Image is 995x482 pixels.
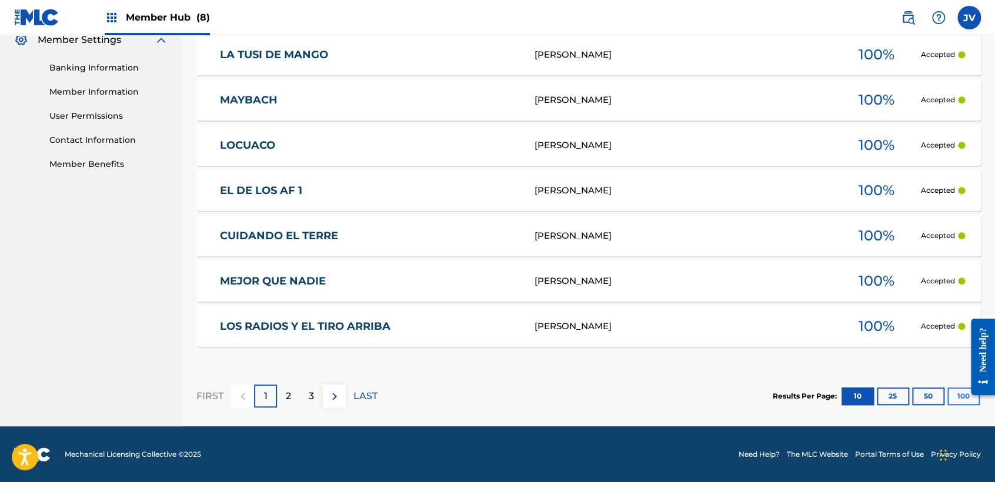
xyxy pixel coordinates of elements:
p: Accepted [920,140,954,150]
a: Public Search [896,6,920,29]
span: (8) [196,12,210,23]
div: [PERSON_NAME] [534,93,832,107]
a: Contact Information [49,134,168,146]
img: expand [154,33,168,47]
div: [PERSON_NAME] [534,320,832,333]
div: Arrastrar [940,437,947,473]
iframe: Chat Widget [936,426,995,482]
p: Accepted [920,230,954,241]
span: 100 % [859,180,894,201]
p: LAST [353,389,378,403]
span: 100 % [859,44,894,65]
img: MLC Logo [14,9,59,26]
img: Top Rightsholders [105,11,119,25]
a: The MLC Website [787,449,848,460]
img: help [931,11,946,25]
span: 100 % [859,225,894,246]
p: FIRST [196,389,223,403]
img: Member Settings [14,33,28,47]
a: Portal Terms of Use [855,449,924,460]
a: Member Benefits [49,158,168,170]
a: LOS RADIOS Y EL TIRO ARRIBA [220,320,518,333]
a: Banking Information [49,62,168,74]
p: 2 [286,389,291,403]
a: EL DE LOS AF 1 [220,184,518,198]
a: Member Information [49,86,168,98]
img: search [901,11,915,25]
span: 100 % [859,316,894,337]
span: Mechanical Licensing Collective © 2025 [65,449,201,460]
div: [PERSON_NAME] [534,275,832,288]
a: Privacy Policy [931,449,981,460]
a: Need Help? [739,449,780,460]
div: [PERSON_NAME] [534,229,832,243]
div: [PERSON_NAME] [534,48,832,62]
span: 100 % [859,135,894,156]
div: Help [927,6,950,29]
p: Accepted [920,49,954,60]
div: [PERSON_NAME] [534,139,832,152]
div: Widget de chat [936,426,995,482]
span: Member Hub [126,11,210,24]
a: MAYBACH [220,93,518,107]
p: 1 [264,389,268,403]
img: right [328,389,342,403]
span: Member Settings [38,33,121,47]
img: logo [14,447,51,461]
button: 25 [877,387,909,405]
p: 3 [309,389,314,403]
a: User Permissions [49,110,168,122]
p: Accepted [920,95,954,105]
button: 10 [842,387,874,405]
button: 100 [947,387,980,405]
span: 100 % [859,89,894,111]
a: LA TUSI DE MANGO [220,48,518,62]
p: Accepted [920,276,954,286]
div: User Menu [957,6,981,29]
a: LOCUACO [220,139,518,152]
p: Results Per Page: [773,391,840,401]
div: [PERSON_NAME] [534,184,832,198]
iframe: Resource Center [962,310,995,404]
p: Accepted [920,185,954,196]
a: CUIDANDO EL TERRE [220,229,518,243]
span: 100 % [859,270,894,292]
button: 50 [912,387,944,405]
p: Accepted [920,321,954,332]
a: MEJOR QUE NADIE [220,275,518,288]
